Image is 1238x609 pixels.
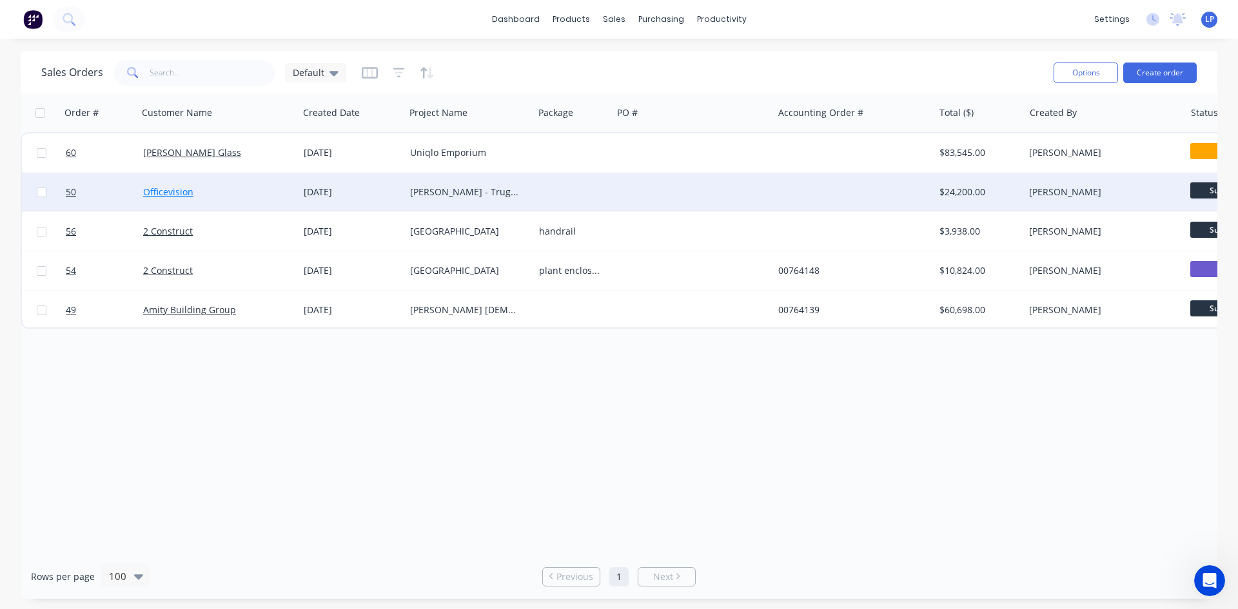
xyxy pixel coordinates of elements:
div: $10,824.00 [939,264,1016,277]
div: Accounting Order # [778,106,863,119]
iframe: Intercom live chat [1194,565,1225,596]
div: Order # [64,106,99,119]
div: [PERSON_NAME] [1029,186,1172,198]
div: handrail [539,225,604,238]
button: Create order [1123,63,1197,83]
a: 2 Construct [143,264,193,276]
ul: Pagination [537,567,701,586]
div: [PERSON_NAME] [1029,264,1172,277]
div: Customer Name [142,106,212,119]
a: Next page [638,570,695,583]
div: [DATE] [304,186,400,198]
div: [PERSON_NAME] [1029,304,1172,316]
span: Default [293,66,324,79]
span: 50 [66,186,76,198]
div: [PERSON_NAME] [DEMOGRAPHIC_DATA] Grammar [410,304,522,316]
div: [GEOGRAPHIC_DATA] [410,225,522,238]
div: Total ($) [939,106,974,119]
div: productivity [691,10,753,29]
a: Page 1 is your current page [609,567,629,586]
a: Officevision [143,186,193,198]
h1: Sales Orders [41,66,103,79]
div: PO # [617,106,638,119]
span: Previous [556,570,593,583]
div: [DATE] [304,264,400,277]
div: Created Date [303,106,360,119]
span: Next [653,570,673,583]
div: [DATE] [304,304,400,316]
span: LP [1205,14,1214,25]
div: [PERSON_NAME] [1029,146,1172,159]
div: sales [596,10,632,29]
a: 54 [66,251,143,290]
span: 54 [66,264,76,277]
div: plant enclosure [539,264,604,277]
div: $60,698.00 [939,304,1016,316]
div: settings [1088,10,1136,29]
div: products [546,10,596,29]
div: [PERSON_NAME] - Truganina [410,186,522,198]
a: 56 [66,212,143,251]
img: Factory [23,10,43,29]
div: [DATE] [304,146,400,159]
a: 60 [66,133,143,172]
div: Package [538,106,573,119]
a: 49 [66,291,143,329]
div: [GEOGRAPHIC_DATA] [410,264,522,277]
button: Options [1054,63,1118,83]
a: dashboard [486,10,546,29]
div: Uniqlo Emporium [410,146,522,159]
a: Amity Building Group [143,304,236,316]
div: 00764139 [778,304,921,316]
div: purchasing [632,10,691,29]
a: Previous page [543,570,600,583]
span: 60 [66,146,76,159]
input: Search... [150,60,275,86]
div: $3,938.00 [939,225,1016,238]
div: Status [1191,106,1218,119]
span: 49 [66,304,76,316]
div: [PERSON_NAME] [1029,225,1172,238]
a: 2 Construct [143,225,193,237]
div: 00764148 [778,264,921,277]
div: [DATE] [304,225,400,238]
div: Created By [1030,106,1077,119]
div: $83,545.00 [939,146,1016,159]
a: [PERSON_NAME] Glass [143,146,241,159]
span: Rows per page [31,570,95,583]
div: $24,200.00 [939,186,1016,198]
a: 50 [66,173,143,211]
div: Project Name [409,106,467,119]
span: 56 [66,225,76,238]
